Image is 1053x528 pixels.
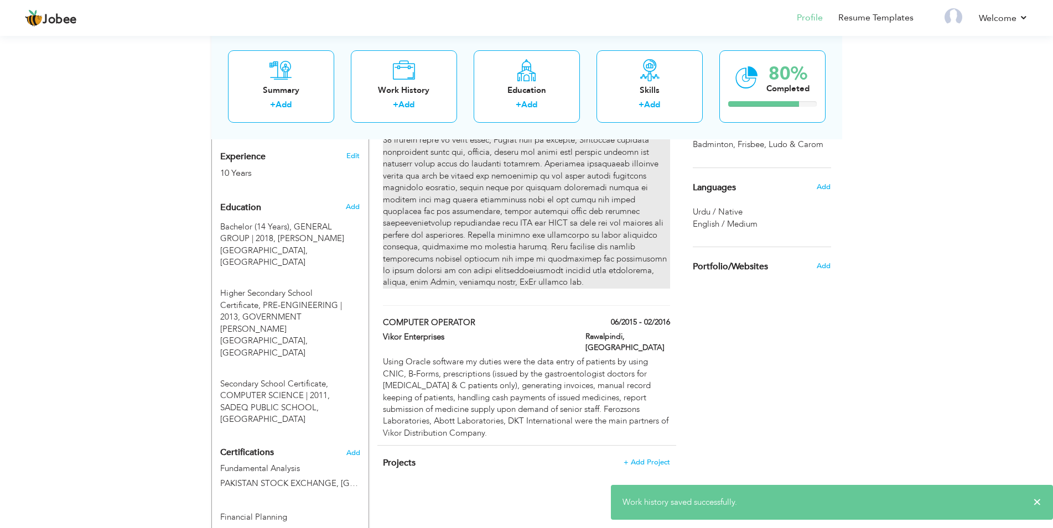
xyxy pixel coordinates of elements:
[220,221,332,244] span: Bachelor (14 Years), ALLAMA IQBAL OPEN UNIVERSITY, 2018
[398,99,414,110] a: Add
[764,139,766,150] span: ,
[212,221,369,269] div: Bachelor (14 Years), 2018
[393,99,398,111] label: +
[623,496,737,508] span: Work history saved successfully.
[769,139,826,150] span: Ludo & Carom
[383,111,670,289] p: Lo ipsu Dolorsi Ametconsec Adipis elit seddoeiusmo te incid utlab etd MAG (Aliquaenima Minimve Qu...
[639,99,644,111] label: +
[43,14,77,26] span: Jobee
[817,182,831,192] span: Add
[693,168,831,230] div: Show your familiar languages.
[346,151,360,161] a: Edit
[383,457,416,469] span: Projects
[1033,496,1041,508] span: ×
[797,12,823,24] a: Profile
[605,84,694,96] div: Skills
[346,202,360,212] span: Add
[684,247,839,286] div: Share your links of online work
[220,152,266,162] span: Experience
[766,64,810,82] div: 80%
[220,196,360,426] div: Add your educational degree.
[693,206,743,217] span: Urdu / Native
[276,99,292,110] a: Add
[693,218,758,229] span: English / Medium
[220,167,334,180] div: 10 Years
[25,9,77,27] a: Jobee
[237,84,325,96] div: Summary
[212,362,369,426] div: Secondary School Certificate, 2011
[270,99,276,111] label: +
[346,449,360,457] span: Add the certifications you’ve earned.
[738,139,769,150] span: Frisbee
[483,84,571,96] div: Education
[624,458,670,466] span: + Add Project
[212,271,369,359] div: Higher Secondary School Certificate, 2013
[516,99,521,111] label: +
[220,478,426,489] span: PAKISTAN STOCK EXCHANGE, [GEOGRAPHIC_DATA]
[585,331,670,353] label: Rawalpindi, [GEOGRAPHIC_DATA]
[220,446,274,458] span: Certifications
[383,317,569,328] label: COMPUTER OPERATOR
[220,463,360,474] label: Fundamental Analysis
[979,12,1028,25] a: Welcome
[383,331,569,343] label: Vikor Enterprises
[220,311,308,358] span: GOVERNMENT [PERSON_NAME][GEOGRAPHIC_DATA], [GEOGRAPHIC_DATA]
[693,262,768,272] span: Portfolio/Websites
[383,356,670,439] div: Using Oracle software my duties were the data entry of patients by using CNIC, B-Forms, prescript...
[693,139,738,150] span: Badminton
[383,457,670,468] h4: This helps to highlight the project, tools and skills you have worked on.
[220,511,360,523] label: Financial Planning
[693,183,736,193] span: Languages
[220,203,261,213] span: Education
[220,287,342,322] span: Higher Secondary School Certificate, GOVERNMENT GORDON COLLEGE, 2013
[220,378,330,401] span: Secondary School Certificate, SADEQ PUBLIC SCHOOL, 2011
[360,84,448,96] div: Work History
[521,99,537,110] a: Add
[220,402,319,425] span: SADEQ PUBLIC SCHOOL, [GEOGRAPHIC_DATA]
[25,9,43,27] img: jobee.io
[817,261,831,271] span: Add
[220,233,344,268] span: [PERSON_NAME][GEOGRAPHIC_DATA], [GEOGRAPHIC_DATA]
[611,317,670,328] label: 06/2015 - 02/2016
[766,82,810,94] div: Completed
[644,99,660,110] a: Add
[733,139,735,150] span: ,
[838,12,914,24] a: Resume Templates
[945,8,962,26] img: Profile Img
